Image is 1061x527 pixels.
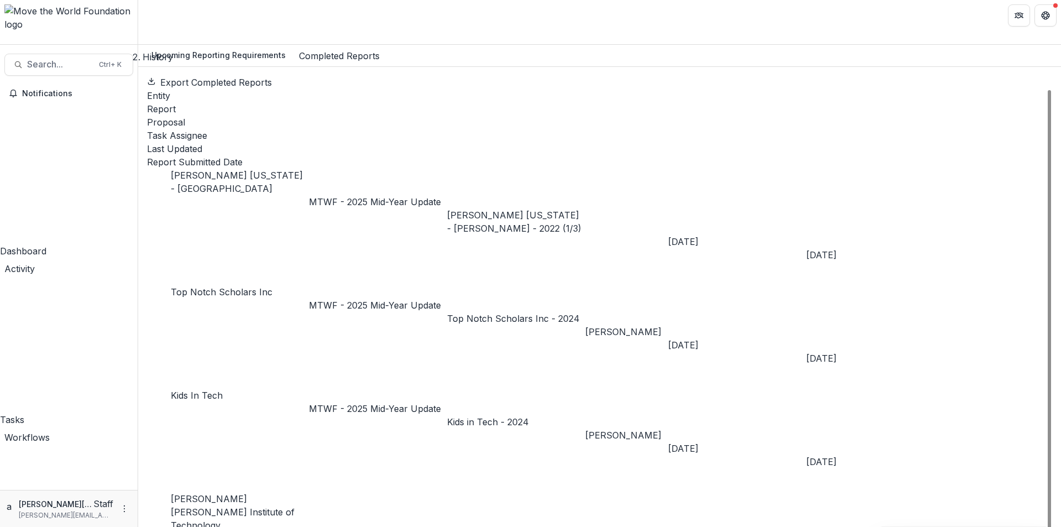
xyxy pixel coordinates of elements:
a: [PERSON_NAME] [US_STATE] - [GEOGRAPHIC_DATA] [171,170,303,194]
span: Activity [4,263,35,274]
div: [PERSON_NAME] [585,325,668,338]
p: [PERSON_NAME][EMAIL_ADDRESS][DOMAIN_NAME] [19,510,113,520]
div: Proposal [147,116,1052,129]
div: Last Updated [147,142,1052,155]
span: Search... [27,59,92,70]
a: Upcoming Reporting Requirements [147,45,290,66]
div: [DATE] [806,455,944,468]
span: Notifications [22,89,129,98]
span: Workflows [4,432,50,443]
div: Report [147,102,1052,116]
a: MTWF - 2025 Mid-Year Update [309,403,441,414]
div: anveet@trytemelio.com [7,500,14,513]
div: History [143,50,212,64]
div: Task Assignee [147,129,1052,142]
div: [DATE] [668,235,806,248]
a: Kids in Tech - 2024 [447,416,529,427]
img: Move the World Foundation logo [4,4,133,31]
div: Ctrl + K [97,59,124,71]
div: Report Submitted Date [147,155,1052,169]
div: Entity [147,89,1052,102]
button: More [118,502,131,515]
div: Upcoming Reporting Requirements [147,47,290,63]
div: [DATE] [668,442,806,455]
a: Completed Reports [295,47,384,65]
a: Top Notch Scholars Inc [171,286,272,298]
button: Partners [1008,4,1030,27]
button: Export Completed Reports [147,76,272,89]
div: [PERSON_NAME] [585,429,668,442]
a: MTWF - 2025 Mid-Year Update [309,300,441,311]
a: [PERSON_NAME] [US_STATE] - [PERSON_NAME] - 2022 (1/3) [447,210,581,234]
div: [DATE] [668,338,806,352]
p: [PERSON_NAME][EMAIL_ADDRESS][DOMAIN_NAME] [19,498,93,510]
div: [DATE] [806,352,944,365]
button: Get Help [1034,4,1057,27]
div: [DATE] [806,248,944,262]
a: Top Notch Scholars Inc - 2024 [447,313,580,324]
button: Notifications [4,85,133,102]
p: Staff [93,497,113,510]
button: Search... [4,54,133,76]
a: Kids In Tech [171,390,223,401]
a: MTWF - 2025 Mid-Year Update [309,196,441,207]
